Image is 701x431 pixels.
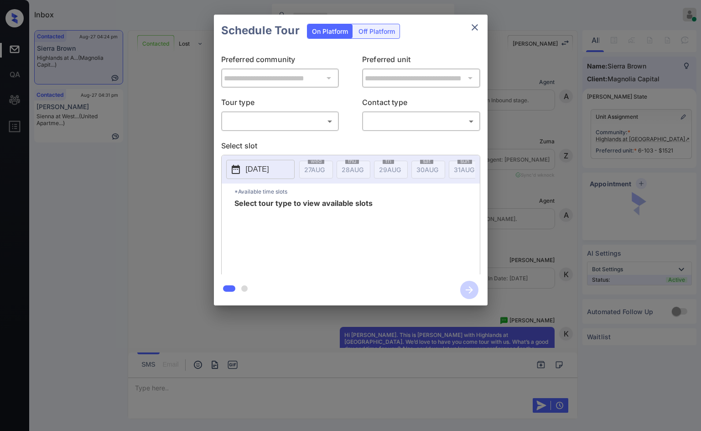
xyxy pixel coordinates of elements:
button: [DATE] [226,160,295,179]
p: Contact type [362,97,480,111]
p: Preferred community [221,54,339,68]
p: [DATE] [246,164,269,175]
p: *Available time slots [234,184,480,200]
p: Select slot [221,140,480,155]
p: Tour type [221,97,339,111]
button: close [466,18,484,37]
div: Off Platform [354,24,400,38]
p: Preferred unit [362,54,480,68]
div: On Platform [307,24,353,38]
span: Select tour type to view available slots [234,200,373,273]
h2: Schedule Tour [214,15,307,47]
